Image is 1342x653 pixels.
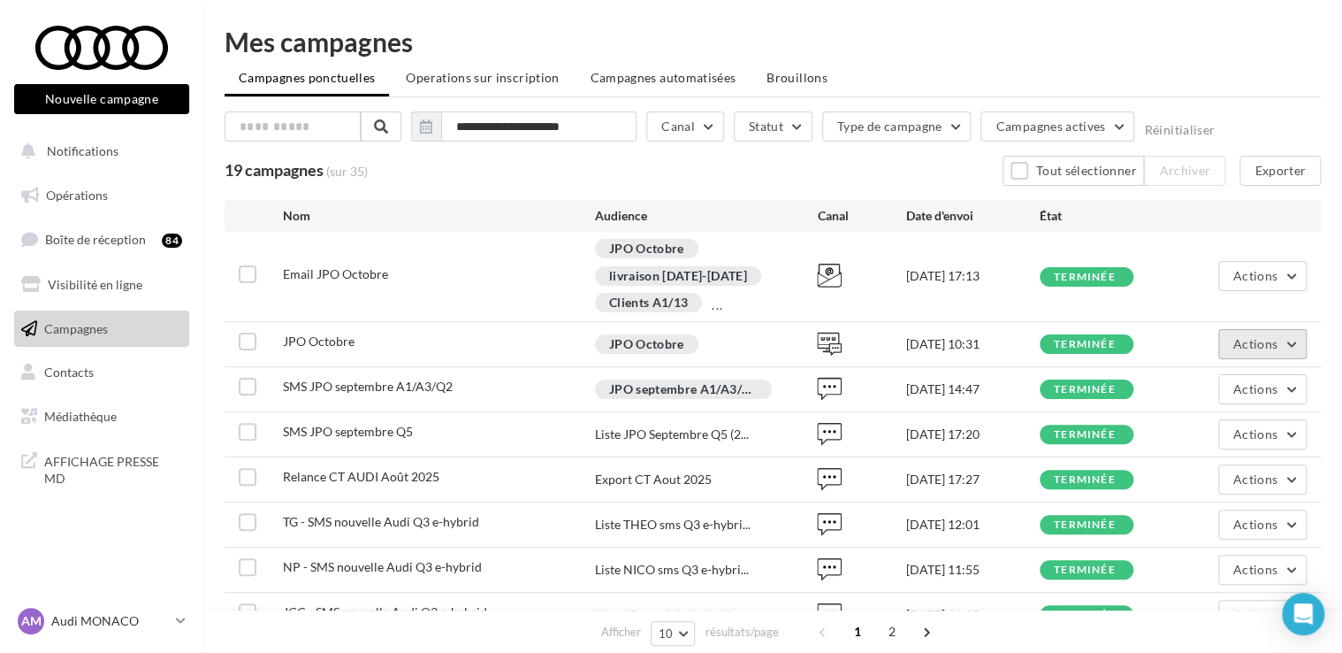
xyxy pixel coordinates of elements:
a: AM Audi MONACO [14,604,189,638]
span: Actions [1233,607,1277,622]
button: Archiver [1144,156,1225,186]
span: Actions [1233,562,1277,577]
div: livraison [DATE]-[DATE] [595,266,761,286]
div: 84 [162,234,182,248]
span: Actions [1233,426,1277,442]
p: Audi MONACO [51,612,169,630]
div: terminée [1054,384,1116,396]
span: AM [21,612,42,630]
div: État [1040,207,1173,225]
span: Campagnes automatisées [590,70,736,85]
div: [DATE] 17:27 [906,471,1040,488]
div: terminée [1054,474,1116,486]
span: Liste JPO Septembre Q5 (2... [595,426,749,443]
div: Nom [283,207,594,225]
button: Actions [1218,555,1307,585]
span: Liste NICO sms Q3 e-hybri... [595,561,749,579]
button: 10 [651,621,696,646]
button: Type de campagne [822,111,972,142]
span: Visibilité en ligne [48,277,142,292]
span: 1 [843,618,872,646]
div: JPO Octobre [595,239,698,258]
span: 2 [878,618,906,646]
button: Nouvelle campagne [14,84,189,114]
div: [DATE] 17:13 [906,267,1040,285]
div: Mes campagnes [225,28,1321,55]
span: Actions [1233,472,1277,487]
div: [DATE] 11:55 [906,561,1040,579]
span: AFFICHAGE PRESSE MD [44,449,182,488]
span: résultats/page [705,624,778,641]
button: Statut [734,111,812,142]
div: JPO Octobre [595,334,698,354]
span: Contacts [44,365,94,380]
div: [DATE] 11:35 [906,606,1040,624]
span: Notifications [47,143,118,158]
div: terminée [1054,565,1116,576]
span: Actions [1233,268,1277,283]
div: Clients A1/13 [595,293,703,312]
button: Canal [646,111,724,142]
button: Actions [1218,261,1307,291]
span: Campagnes [44,320,108,335]
button: Actions [1218,419,1307,449]
a: Boîte de réception84 [11,220,193,258]
span: Campagnes actives [995,119,1105,134]
div: terminée [1054,429,1116,441]
span: Relance CT AUDI Août 2025 [283,469,439,484]
div: [DATE] 17:20 [906,426,1040,443]
button: Réinitialiser [1144,123,1215,137]
span: Operations sur inscription [406,70,559,85]
button: Actions [1218,465,1307,495]
span: Afficher [601,624,641,641]
div: Canal [817,207,906,225]
span: NP - SMS nouvelle Audi Q3 e-hybrid [283,559,482,574]
a: Médiathèque [11,398,193,435]
a: Contacts [11,354,193,391]
div: Date d'envoi [906,207,1040,225]
div: terminée [1054,519,1116,531]
div: terminée [1054,272,1116,283]
div: [DATE] 12:01 [906,516,1040,534]
span: Actions [1233,336,1277,351]
span: 19 campagnes [225,160,324,180]
span: Médiathèque [44,409,117,424]
span: 10 [659,626,674,641]
a: AFFICHAGE PRESSE MD [11,442,193,495]
span: Boîte de réception [45,232,146,247]
button: Tout sélectionner [1003,156,1144,186]
div: [DATE] 14:47 [906,380,1040,398]
span: Opérations [46,188,108,203]
div: Open Intercom Messenger [1282,593,1324,635]
span: Actions [1233,381,1277,396]
div: Liste JC sms Q3 e-hybrid [595,606,730,624]
button: Notifications [11,133,186,170]
span: Liste THEO sms Q3 e-hybri... [595,516,751,534]
button: Actions [1218,374,1307,404]
div: [DATE] 10:31 [906,335,1040,353]
div: ... [712,296,723,314]
div: terminée [1054,339,1116,350]
div: terminée [1054,610,1116,621]
span: TG - SMS nouvelle Audi Q3 e-hybrid [283,514,479,529]
span: JCC - SMS nouvelle Audi Q3 e-hybrid [283,604,487,619]
button: Exporter [1239,156,1321,186]
span: Email JPO Octobre [283,266,388,281]
button: Actions [1218,600,1307,630]
button: Campagnes actives [980,111,1134,142]
span: (sur 35) [326,163,368,181]
span: JPO Octobre [283,334,355,349]
div: JPO septembre A1/A3/Q2 SMS [595,380,772,399]
span: SMS JPO septembre A1/A3/Q2 [283,379,453,394]
span: SMS JPO septembre Q5 [283,424,413,439]
a: Visibilité en ligne [11,266,193,303]
a: Campagnes [11,311,193,348]
span: Brouillons [766,70,827,85]
button: Actions [1218,329,1307,359]
div: Audience [595,207,818,225]
a: Opérations [11,177,193,214]
div: Export CT Aout 2025 [595,471,712,488]
span: Actions [1233,517,1277,532]
button: Actions [1218,510,1307,540]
